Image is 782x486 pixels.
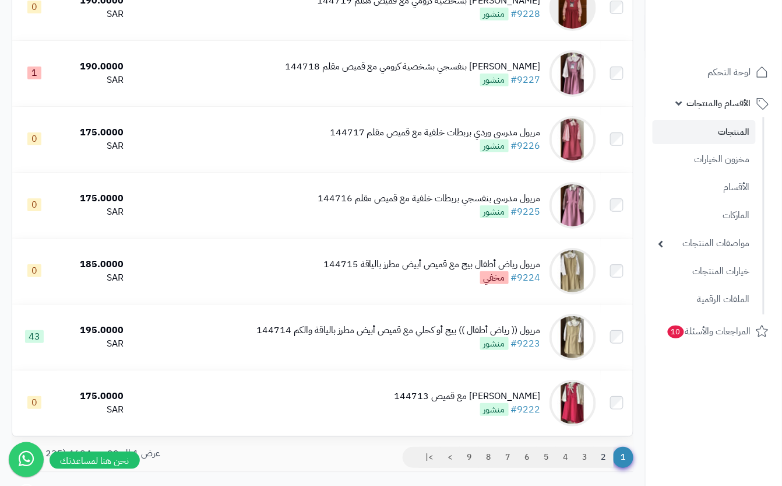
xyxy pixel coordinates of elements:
[549,248,596,295] img: مريول رياض أطفال بيج مع قميص أبيض مطرز بالياقة 144715
[480,74,509,86] span: منشور
[478,447,498,468] a: 8
[61,390,124,403] div: 175.0000
[653,317,775,345] a: المراجعات والأسئلة10
[480,271,509,284] span: مخفي
[511,271,541,285] a: #9224
[256,324,541,337] div: مريول (( رياض أطفال )) بيج أو كحلي مع قميص أبيض مطرز بالياقة والكم 144714
[3,447,323,460] div: عرض 1 إلى 20 من 4684 (235 صفحات)
[667,323,751,340] span: المراجعات والأسئلة
[549,50,596,97] img: مريول مدرسي بنفسجي بشخصية كرومي مع قميص مقلم 144718
[61,126,124,139] div: 175.0000
[480,139,509,152] span: منشور
[459,447,479,468] a: 9
[653,259,756,284] a: خيارات المنتجات
[511,73,541,87] a: #9227
[61,74,124,87] div: SAR
[653,203,756,228] a: الماركات
[498,447,517,468] a: 7
[323,258,541,271] div: مريول رياض أطفال بيج مع قميص أبيض مطرز بالياقة 144715
[61,60,124,74] div: 190.0000
[555,447,575,468] a: 4
[61,8,124,21] div: SAR
[61,403,124,417] div: SAR
[440,447,460,468] a: >
[27,198,41,211] span: 0
[480,403,509,416] span: منشور
[480,205,509,218] span: منشور
[511,337,541,351] a: #9223
[511,7,541,21] a: #9228
[549,182,596,229] img: مريول مدرسي بنفسجي بربطات خلفية مع قميص مقلم 144716
[517,447,537,468] a: 6
[318,192,541,205] div: مريول مدرسي بنفسجي بربطات خلفية مع قميص مقلم 144716
[480,337,509,350] span: منشور
[61,258,124,271] div: 185.0000
[27,396,41,409] span: 0
[61,139,124,153] div: SAR
[653,231,756,256] a: مواصفات المنتجات
[394,390,541,403] div: [PERSON_NAME] مع قميص 144713
[61,205,124,219] div: SAR
[653,175,756,200] a: الأقسام
[27,1,41,13] span: 0
[594,447,614,468] a: 2
[536,447,556,468] a: 5
[668,326,684,338] span: 10
[653,147,756,172] a: مخزون الخيارات
[61,337,124,351] div: SAR
[27,67,41,79] span: 1
[27,264,41,277] span: 0
[480,8,509,20] span: منشور
[61,192,124,205] div: 175.0000
[687,95,751,111] span: الأقسام والمنتجات
[549,116,596,163] img: مريول مدرسي وردي بربطات خلفية مع قميص مقلم 144717
[61,324,124,337] div: 195.0000
[653,287,756,312] a: الملفات الرقمية
[653,58,775,86] a: لوحة التحكم
[549,314,596,361] img: مريول (( رياض أطفال )) بيج أو كحلي مع قميص أبيض مطرز بالياقة والكم 144714
[418,447,441,468] a: >|
[613,447,633,468] span: 1
[549,380,596,426] img: مريول مدرسي فوشي مع قميص 144713
[708,64,751,81] span: لوحة التحكم
[653,120,756,144] a: المنتجات
[511,139,541,153] a: #9226
[285,60,541,74] div: [PERSON_NAME] بنفسجي بشخصية كرومي مع قميص مقلم 144718
[61,271,124,285] div: SAR
[511,403,541,417] a: #9222
[330,126,541,139] div: مريول مدرسي وردي بربطات خلفية مع قميص مقلم 144717
[511,205,541,219] a: #9225
[575,447,594,468] a: 3
[25,330,44,343] span: 43
[27,132,41,145] span: 0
